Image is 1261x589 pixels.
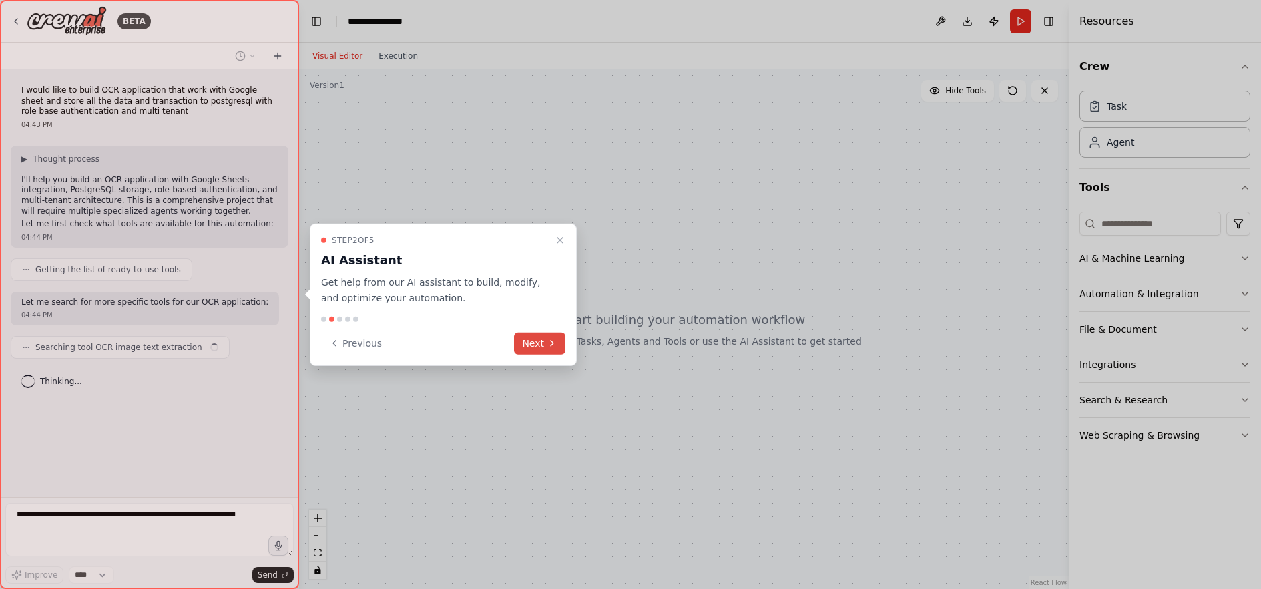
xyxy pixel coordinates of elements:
[321,251,549,270] h3: AI Assistant
[514,332,565,354] button: Next
[307,12,326,31] button: Hide left sidebar
[332,235,374,246] span: Step 2 of 5
[321,275,549,306] p: Get help from our AI assistant to build, modify, and optimize your automation.
[552,232,568,248] button: Close walkthrough
[321,332,390,354] button: Previous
